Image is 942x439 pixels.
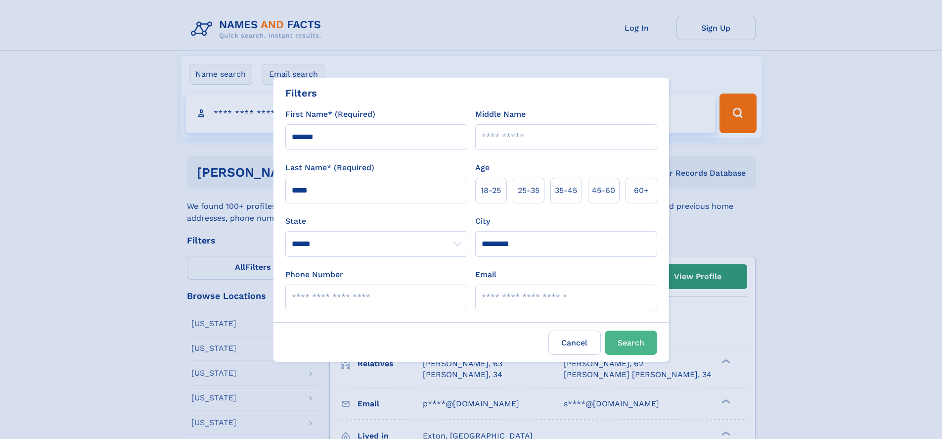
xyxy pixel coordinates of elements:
[285,86,317,100] div: Filters
[555,185,577,196] span: 35‑45
[518,185,539,196] span: 25‑35
[605,331,657,355] button: Search
[285,269,343,281] label: Phone Number
[634,185,649,196] span: 60+
[475,162,490,174] label: Age
[481,185,501,196] span: 18‑25
[475,215,490,227] label: City
[285,108,375,120] label: First Name* (Required)
[475,108,526,120] label: Middle Name
[592,185,615,196] span: 45‑60
[285,215,467,227] label: State
[285,162,374,174] label: Last Name* (Required)
[548,331,601,355] label: Cancel
[475,269,496,281] label: Email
